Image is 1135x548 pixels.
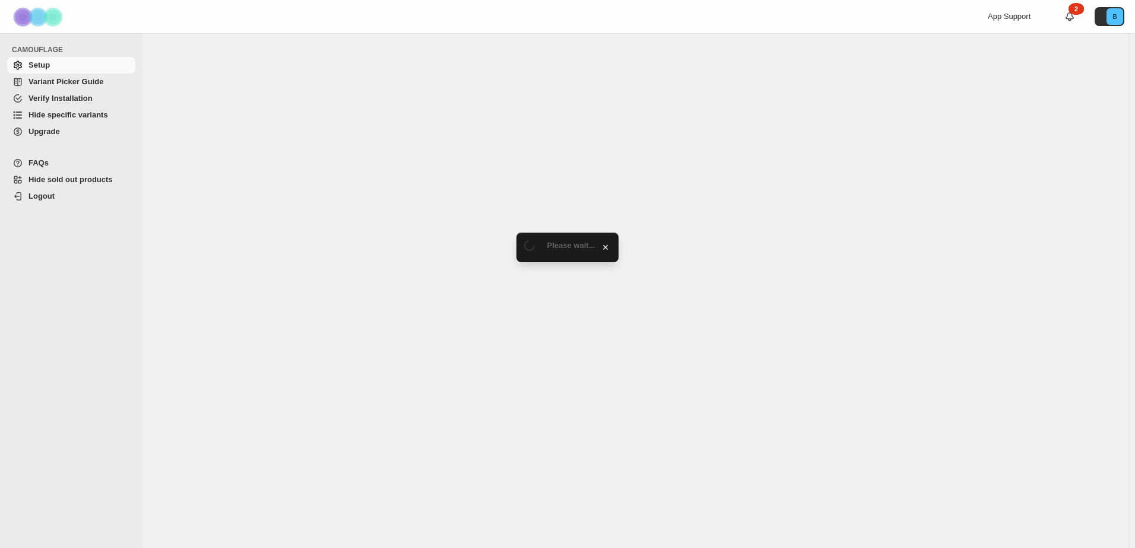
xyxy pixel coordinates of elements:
a: Setup [7,57,135,74]
a: Upgrade [7,123,135,140]
a: FAQs [7,155,135,171]
a: Hide specific variants [7,107,135,123]
span: Verify Installation [28,94,93,103]
a: Hide sold out products [7,171,135,188]
span: Setup [28,60,50,69]
span: Hide specific variants [28,110,108,119]
span: Upgrade [28,127,60,136]
a: 2 [1064,11,1076,23]
span: Hide sold out products [28,175,113,184]
span: CAMOUFLAGE [12,45,137,55]
img: Camouflage [9,1,69,33]
a: Logout [7,188,135,205]
span: FAQs [28,158,49,167]
span: App Support [988,12,1031,21]
a: Variant Picker Guide [7,74,135,90]
span: Avatar with initials B [1107,8,1123,25]
span: Variant Picker Guide [28,77,103,86]
a: Verify Installation [7,90,135,107]
text: B [1112,13,1117,20]
span: Please wait... [547,241,595,250]
span: Logout [28,192,55,200]
div: 2 [1069,3,1084,15]
button: Avatar with initials B [1095,7,1124,26]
